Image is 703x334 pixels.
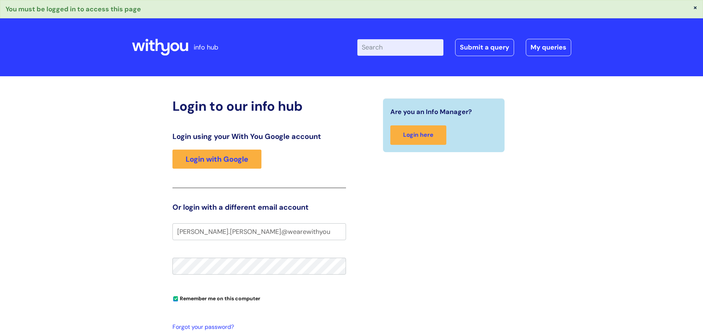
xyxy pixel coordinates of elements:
[173,297,178,301] input: Remember me on this computer
[693,4,698,11] button: ×
[172,98,346,114] h2: Login to our info hub
[172,132,346,141] h3: Login using your With You Google account
[172,294,260,302] label: Remember me on this computer
[172,150,261,169] a: Login with Google
[390,125,446,145] a: Login here
[172,292,346,304] div: You can uncheck this option if you're logging in from a shared device
[526,39,571,56] a: My queries
[390,106,472,118] span: Are you an Info Manager?
[172,203,346,212] h3: Or login with a different email account
[455,39,514,56] a: Submit a query
[172,322,342,333] a: Forgot your password?
[172,223,346,240] input: Your e-mail address
[194,41,218,53] p: info hub
[357,39,443,55] input: Search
